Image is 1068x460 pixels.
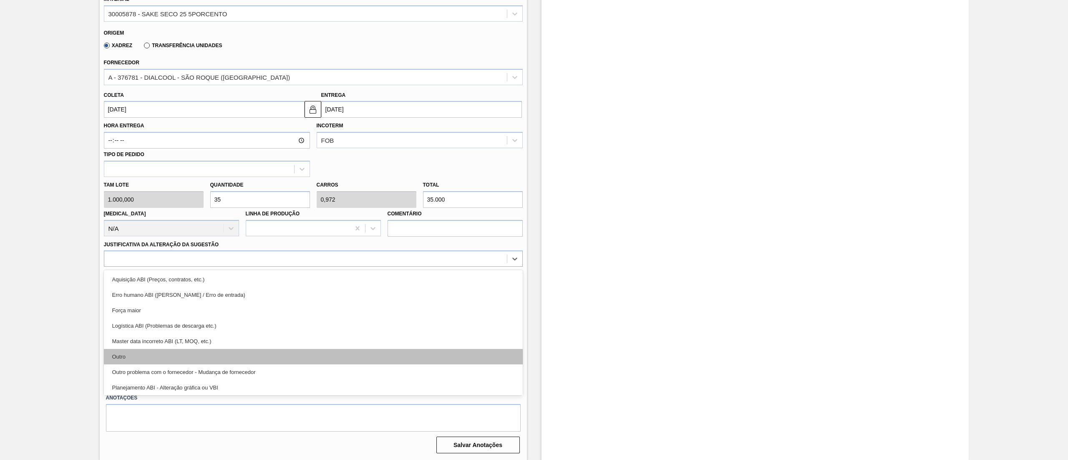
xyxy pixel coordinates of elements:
label: Tipo de pedido [104,152,144,157]
label: Carros [317,182,338,188]
div: Erro humano ABI ([PERSON_NAME] / Erro de entrada) [104,287,523,303]
button: locked [305,101,321,118]
label: Linha de Produção [246,211,300,217]
label: Tam lote [104,179,204,191]
label: Observações [104,269,523,281]
div: Força maior [104,303,523,318]
img: locked [308,104,318,114]
div: A - 376781 - DIALCOOL - SÃO ROQUE ([GEOGRAPHIC_DATA]) [108,73,290,81]
input: dd/mm/yyyy [321,101,522,118]
label: Quantidade [210,182,244,188]
label: [MEDICAL_DATA] [104,211,146,217]
div: Aquisição ABI (Preços, contratos, etc.) [104,272,523,287]
div: Outro problema com o fornecedor - Mudança de fornecedor [104,364,523,380]
div: Planejamento ABI - Alteração gráfica ou VBI [104,380,523,395]
label: Justificativa da Alteração da Sugestão [104,242,219,248]
label: Comentário [388,208,523,220]
label: Coleta [104,92,124,98]
div: Master data incorreto ABI (LT, MOQ, etc.) [104,334,523,349]
label: Incoterm [317,123,343,129]
label: Fornecedor [104,60,139,66]
div: FOB [321,137,334,144]
div: 30005878 - SAKE SECO 25 5PORCENTO [108,10,227,17]
input: dd/mm/yyyy [104,101,305,118]
label: Anotações [106,392,521,404]
label: Origem [104,30,124,36]
label: Transferência Unidades [144,43,222,48]
label: Total [423,182,439,188]
label: Hora Entrega [104,120,310,132]
div: Outro [104,349,523,364]
label: Xadrez [104,43,133,48]
div: Logística ABI (Problemas de descarga etc.) [104,318,523,334]
label: Entrega [321,92,346,98]
button: Salvar Anotações [436,437,520,453]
